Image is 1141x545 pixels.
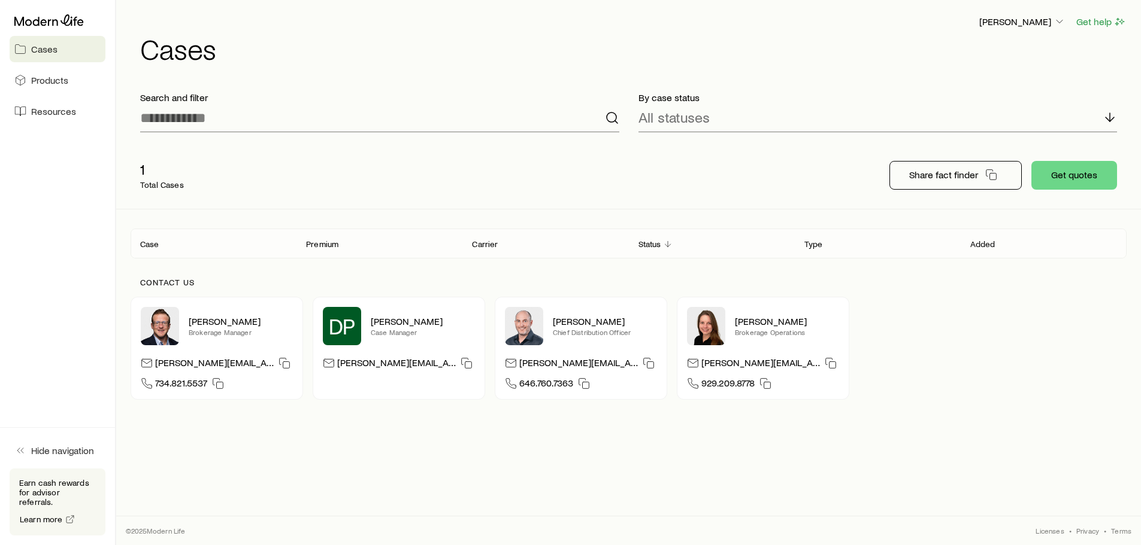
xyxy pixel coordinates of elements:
[20,515,63,523] span: Learn more
[329,314,356,338] span: DP
[31,43,57,55] span: Cases
[1031,161,1117,190] button: Get quotes
[979,15,1066,29] button: [PERSON_NAME]
[701,357,820,373] p: [PERSON_NAME][EMAIL_ADDRESS][DOMAIN_NAME]
[701,377,755,393] span: 929.209.8778
[155,377,207,393] span: 734.821.5537
[638,92,1118,103] p: By case status
[155,357,274,373] p: [PERSON_NAME][EMAIL_ADDRESS][PERSON_NAME][DOMAIN_NAME]
[126,526,186,535] p: © 2025 Modern Life
[1076,526,1099,535] a: Privacy
[979,16,1066,28] p: [PERSON_NAME]
[638,109,710,126] p: All statuses
[19,478,96,507] p: Earn cash rewards for advisor referrals.
[140,278,1117,287] p: Contact us
[10,67,105,93] a: Products
[687,307,725,345] img: Ellen Wall
[1104,526,1106,535] span: •
[1036,526,1064,535] a: Licenses
[889,161,1022,190] button: Share fact finder
[519,377,573,393] span: 646.760.7363
[553,327,657,337] p: Chief Distribution Officer
[970,239,995,249] p: Added
[472,239,498,249] p: Carrier
[10,98,105,124] a: Resources
[909,169,978,181] p: Share fact finder
[140,34,1127,63] h1: Cases
[337,357,456,373] p: [PERSON_NAME][EMAIL_ADDRESS][DOMAIN_NAME]
[140,92,619,103] p: Search and filter
[10,468,105,535] div: Earn cash rewards for advisor referrals.Learn more
[371,327,475,337] p: Case Manager
[1111,526,1131,535] a: Terms
[10,437,105,464] button: Hide navigation
[10,36,105,62] a: Cases
[306,239,338,249] p: Premium
[553,315,657,327] p: [PERSON_NAME]
[140,161,184,178] p: 1
[140,180,184,190] p: Total Cases
[519,357,638,373] p: [PERSON_NAME][EMAIL_ADDRESS][DOMAIN_NAME]
[31,74,68,86] span: Products
[189,315,293,327] p: [PERSON_NAME]
[141,307,179,345] img: Matt Kaas
[371,315,475,327] p: [PERSON_NAME]
[804,239,823,249] p: Type
[735,327,839,337] p: Brokerage Operations
[131,229,1127,258] div: Client cases
[31,105,76,117] span: Resources
[189,327,293,337] p: Brokerage Manager
[140,239,159,249] p: Case
[505,307,543,345] img: Dan Pierson
[735,315,839,327] p: [PERSON_NAME]
[31,444,94,456] span: Hide navigation
[638,239,661,249] p: Status
[1076,15,1127,29] button: Get help
[1069,526,1072,535] span: •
